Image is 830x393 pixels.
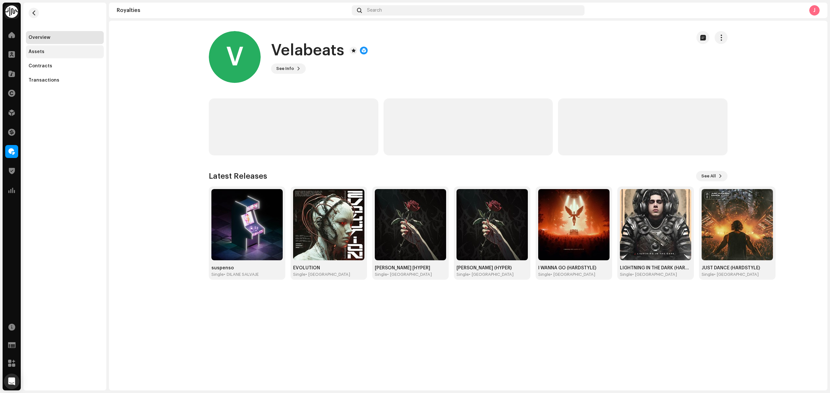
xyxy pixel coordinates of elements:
img: c6903fe1-fccd-4b72-be5b-e119b92822bb [456,189,528,260]
div: Single [375,272,387,277]
button: See Info [271,63,306,74]
div: Single [211,272,224,277]
div: I WANNA GO (HARDSTYLE) [538,265,610,271]
div: Single [620,272,632,277]
h1: Velabeats [271,40,344,61]
div: • [GEOGRAPHIC_DATA] [387,272,432,277]
div: Single [456,272,469,277]
re-m-nav-item: Transactions [26,74,104,87]
div: LIGHTNING IN THE DARK (HARDSTYLE) [620,265,691,271]
span: See Info [276,62,294,75]
div: • [GEOGRAPHIC_DATA] [632,272,677,277]
div: • [GEOGRAPHIC_DATA] [551,272,595,277]
button: See All [696,171,728,181]
img: 0f74c21f-6d1c-4dbc-9196-dbddad53419e [5,5,18,18]
img: 4d64d571-fbbc-4351-a662-a3064451c5f0 [375,189,446,260]
div: Overview [29,35,50,40]
img: ae75a207-559d-4ee5-924d-dc7f476c3761 [293,189,364,260]
img: b1be21eb-2ed5-450a-a5e5-05694c50fdb0 [538,189,610,260]
div: • [GEOGRAPHIC_DATA] [714,272,759,277]
div: Open Intercom Messenger [4,374,19,389]
img: a4386e1a-e02f-4e32-bfe0-2cf10ff2e0c8 [702,189,773,260]
div: Single [538,272,551,277]
span: See All [701,170,716,183]
div: • DILANE SALVAJE [224,272,259,277]
div: J [809,5,820,16]
h3: Latest Releases [209,171,267,181]
div: EVOLUTION [293,265,364,271]
div: Assets [29,49,44,54]
div: V [209,31,261,83]
div: [PERSON_NAME] [HYPER] [375,265,446,271]
span: Search [367,8,382,13]
div: • [GEOGRAPHIC_DATA] [469,272,514,277]
div: • [GEOGRAPHIC_DATA] [305,272,350,277]
img: 1720e6f5-3cba-47b5-900c-ef9303e7526f [211,189,283,260]
div: Single [702,272,714,277]
div: suspenso [211,265,283,271]
div: Contracts [29,63,52,69]
re-m-nav-item: Assets [26,45,104,58]
div: Single [293,272,305,277]
re-m-nav-item: Overview [26,31,104,44]
img: fb4fc5f4-929c-4ecb-a5bd-274ae5bcea5e [620,189,691,260]
div: JUST DANCE (HARDSTYLE) [702,265,773,271]
div: [PERSON_NAME] (HYPER) [456,265,528,271]
div: Transactions [29,78,59,83]
re-m-nav-item: Contracts [26,60,104,73]
div: Royalties [117,8,349,13]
